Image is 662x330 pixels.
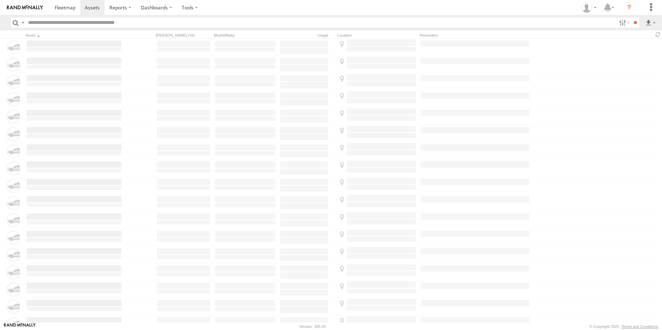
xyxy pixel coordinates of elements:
[279,33,334,38] div: Usage
[299,324,326,329] div: Version: 305.03
[20,18,26,28] label: Search Query
[214,33,276,38] div: Model/Make
[337,33,417,38] div: Location
[589,324,658,329] div: © Copyright 2025 -
[616,18,631,28] label: Search Filter Options
[645,18,656,28] label: Export results as...
[624,2,635,13] i: ?
[156,33,211,38] div: [PERSON_NAME]./Vin
[26,33,123,38] div: Click to Sort
[420,33,530,38] div: Reminders
[621,324,658,329] a: Terms and Conditions
[7,5,43,10] img: rand-logo.svg
[654,31,662,38] span: Refresh
[4,323,36,330] a: Visit our Website
[579,2,599,13] div: Darren Ward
